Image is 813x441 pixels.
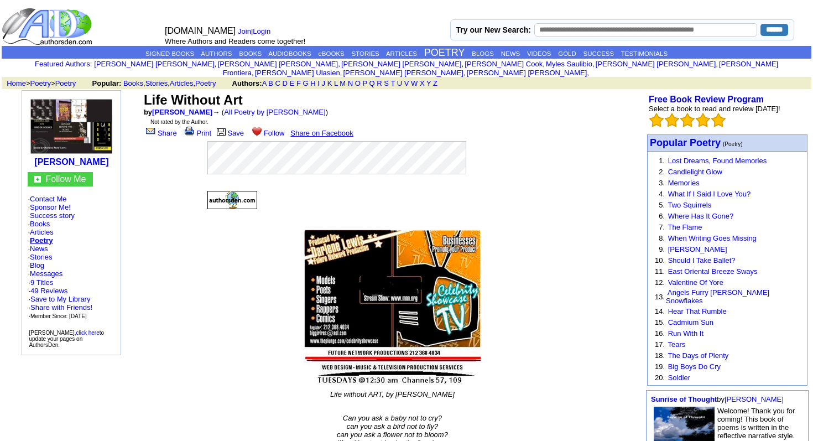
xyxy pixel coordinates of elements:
[668,340,685,349] a: Tears
[322,79,326,87] a: J
[215,129,244,137] a: Save
[2,7,95,46] img: logo_ad.gif
[725,395,784,403] a: [PERSON_NAME]
[340,61,341,68] font: i
[723,141,743,147] font: (Poetry)
[268,79,273,87] a: B
[55,79,76,87] a: Poetry
[696,113,710,127] img: bigemptystars.png
[348,79,353,87] a: N
[30,236,53,245] a: Poetry
[668,267,758,276] a: East Oriental Breeze Sways
[467,69,587,77] a: [PERSON_NAME] [PERSON_NAME]
[30,79,51,87] a: Poetry
[170,79,194,87] a: Articles
[283,79,288,87] a: D
[472,50,494,57] a: BLOGS
[145,50,194,57] a: SIGNED BOOKS
[216,61,217,68] font: i
[655,307,665,315] font: 14.
[252,126,262,136] img: heart.gif
[386,50,417,57] a: ARTICLES
[649,105,780,113] font: Select a book to read and review [DATE]!
[29,330,104,348] font: [PERSON_NAME], to update your pages on AuthorsDen.
[30,98,113,154] img: 28007.jpg
[369,79,375,87] a: Q
[327,79,332,87] a: K
[424,47,465,58] a: POETRY
[668,234,757,242] a: When Writing Goes Missing
[255,69,340,77] a: [PERSON_NAME] Ulasien
[3,79,90,87] font: > >
[680,113,695,127] img: bigemptystars.png
[668,201,711,209] a: Two Squirrels
[420,79,425,87] a: X
[668,351,728,360] a: The Days of Plenty
[304,230,481,388] img: 137477.JPG
[238,27,274,35] font: |
[183,129,211,137] a: Print
[250,129,285,137] a: Follow
[254,70,255,76] font: i
[558,50,576,57] a: GOLD
[527,50,551,57] a: VIDEOS
[30,269,62,278] a: Messages
[35,60,90,68] a: Featured Authors
[318,50,344,57] a: eBOOKS
[28,195,115,320] font: · · · · · · · · ·
[595,61,596,68] font: i
[342,70,343,76] font: i
[30,287,67,295] a: 49 Reviews
[649,113,664,127] img: bigemptystars.png
[201,50,232,57] a: AUTHORS
[363,79,367,87] a: P
[144,108,212,116] font: by
[30,261,44,269] a: Blog
[238,27,251,35] a: Join
[224,108,326,116] a: All Poetry by [PERSON_NAME]
[668,190,751,198] a: What If I Said I Love You?
[659,168,665,176] font: 2.
[30,195,66,203] a: Contact Me
[390,79,395,87] a: T
[659,245,665,253] font: 9.
[668,223,702,231] a: The Flame
[659,212,665,220] font: 6.
[30,220,50,228] a: Books
[341,60,461,68] a: [PERSON_NAME] [PERSON_NAME]
[650,137,721,148] font: Popular Poetry
[621,50,668,57] a: TESTIMONIALS
[668,179,700,187] a: Memories
[718,61,719,68] font: i
[649,95,764,104] a: Free Book Review Program
[45,174,86,184] a: Follow Me
[659,223,665,231] font: 7.
[659,179,665,187] font: 3.
[310,79,315,87] a: H
[253,27,270,35] a: Login
[397,79,402,87] a: U
[668,278,723,287] a: Valentine Of Yore
[655,256,665,264] font: 10.
[655,267,665,276] font: 11.
[239,50,262,57] a: BOOKS
[411,79,418,87] a: W
[463,61,465,68] font: i
[668,373,690,382] a: Soldier
[377,79,382,87] a: R
[655,340,665,349] font: 17.
[146,127,155,136] img: share_page.gif
[296,79,301,87] a: F
[655,373,665,382] font: 20.
[123,79,143,87] a: Books
[94,60,778,77] font: , , , , , , , , , ,
[92,79,122,87] b: Popular:
[28,278,92,320] font: · ·
[76,330,99,336] a: click here
[665,113,679,127] img: bigemptystars.png
[30,228,54,236] a: Articles
[195,79,216,87] a: Poetry
[34,157,108,167] a: [PERSON_NAME]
